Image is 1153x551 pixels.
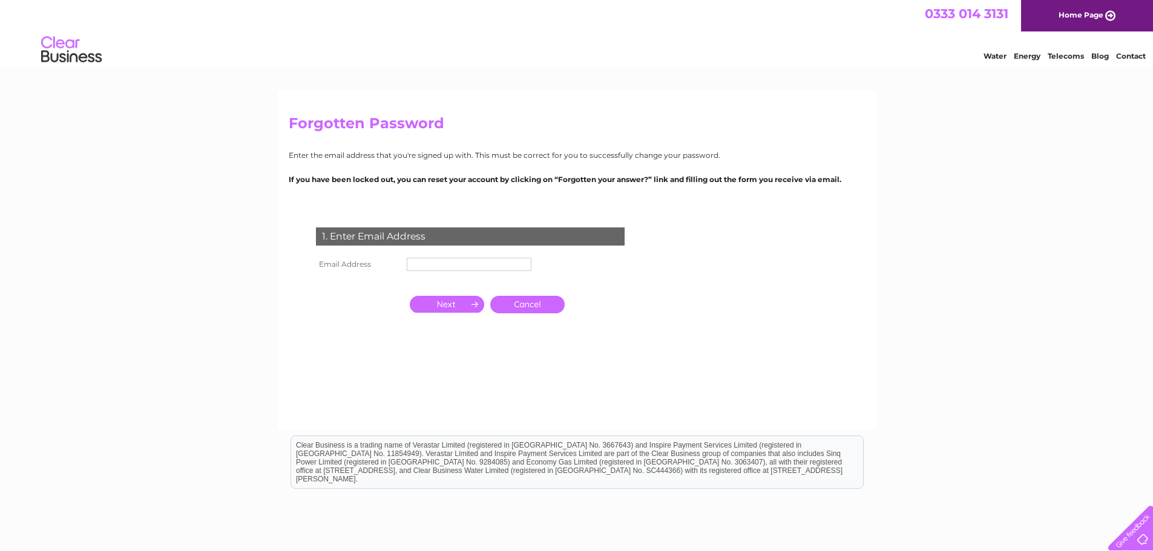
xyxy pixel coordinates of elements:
a: Blog [1091,51,1109,60]
a: Water [984,51,1007,60]
a: 0333 014 3131 [925,6,1008,21]
h2: Forgotten Password [289,115,865,138]
a: Telecoms [1048,51,1084,60]
th: Email Address [313,255,404,274]
img: logo.png [41,31,102,68]
p: If you have been locked out, you can reset your account by clicking on “Forgotten your answer?” l... [289,174,865,185]
div: 1. Enter Email Address [316,227,625,246]
a: Cancel [490,296,565,313]
div: Clear Business is a trading name of Verastar Limited (registered in [GEOGRAPHIC_DATA] No. 3667643... [291,7,863,59]
a: Contact [1116,51,1146,60]
p: Enter the email address that you're signed up with. This must be correct for you to successfully ... [289,149,865,161]
a: Energy [1014,51,1040,60]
